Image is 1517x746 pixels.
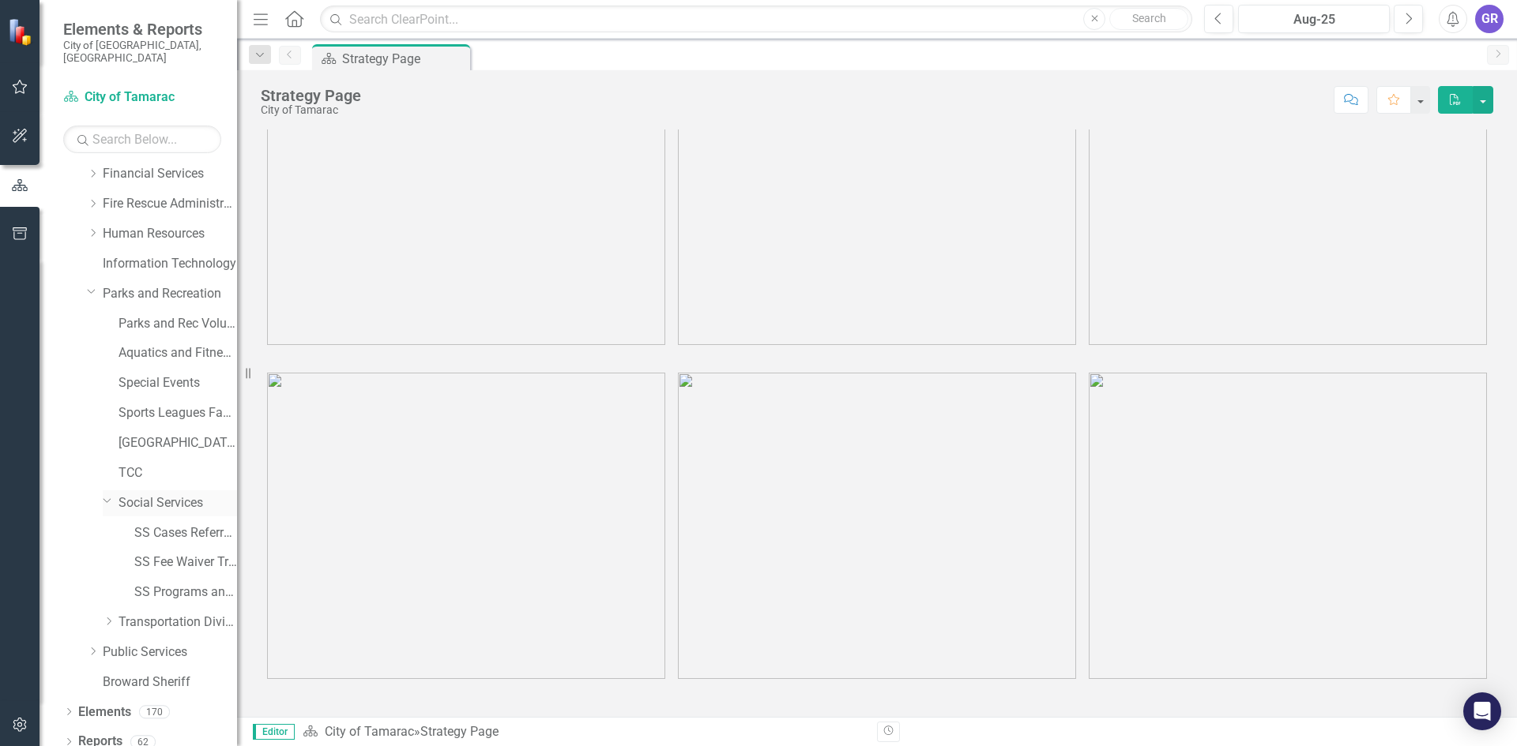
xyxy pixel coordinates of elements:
[63,20,221,39] span: Elements & Reports
[63,126,221,153] input: Search Below...
[119,464,237,482] a: TCC
[303,723,865,741] div: »
[1244,10,1384,29] div: Aug-25
[119,494,237,512] a: Social Services
[63,88,221,107] a: City of Tamarac
[103,643,237,662] a: Public Services
[134,524,237,542] a: SS Cases Referrals and Phone Log
[1463,692,1501,730] div: Open Intercom Messenger
[1089,39,1487,345] img: tamarac3%20v3.png
[261,104,361,116] div: City of Tamarac
[103,195,237,213] a: Fire Rescue Administration
[103,225,237,243] a: Human Resources
[119,613,237,632] a: Transportation Division
[119,344,237,362] a: Aquatics and Fitness Center
[103,673,237,692] a: Broward Sheriff
[267,39,665,345] img: tamarac1%20v3.png
[325,724,414,739] a: City of Tamarac
[420,724,499,739] div: Strategy Page
[342,49,466,69] div: Strategy Page
[103,165,237,183] a: Financial Services
[134,553,237,572] a: SS Fee Waiver Tracking
[267,373,665,679] img: tamarac4%20v2.png
[1109,8,1188,30] button: Search
[119,434,237,452] a: [GEOGRAPHIC_DATA]
[119,404,237,422] a: Sports Leagues Facilities Fields
[103,285,237,303] a: Parks and Recreation
[103,255,237,273] a: Information Technology
[119,315,237,333] a: Parks and Rec Volunteers
[1132,12,1166,24] span: Search
[320,6,1192,33] input: Search ClearPoint...
[1089,373,1487,679] img: tamarac6%20v2.png
[63,39,221,65] small: City of [GEOGRAPHIC_DATA], [GEOGRAPHIC_DATA]
[139,705,170,718] div: 170
[78,703,131,722] a: Elements
[678,39,1076,345] img: tamarac2%20v3.png
[1238,5,1390,33] button: Aug-25
[678,373,1076,679] img: tamarac5%20v2.png
[134,583,237,602] a: SS Programs and Volunteers
[261,87,361,104] div: Strategy Page
[8,18,36,46] img: ClearPoint Strategy
[1475,5,1504,33] button: GR
[119,374,237,392] a: Special Events
[253,724,295,740] span: Editor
